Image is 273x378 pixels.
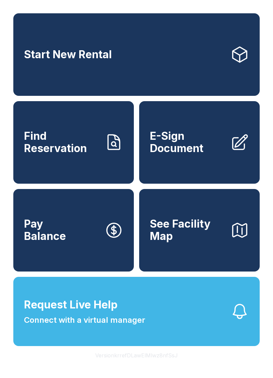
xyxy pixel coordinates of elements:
span: Request Live Help [24,297,118,313]
button: PayBalance [13,189,134,272]
button: VersionkrrefDLawElMlwz8nfSsJ [90,346,183,365]
button: See Facility Map [139,189,260,272]
button: Request Live HelpConnect with a virtual manager [13,277,260,346]
span: Find Reservation [24,130,99,154]
span: Connect with a virtual manager [24,314,145,326]
a: Start New Rental [13,13,260,96]
span: E-Sign Document [150,130,225,154]
a: Find Reservation [13,101,134,184]
span: Pay Balance [24,218,66,242]
span: Start New Rental [24,49,112,61]
a: E-Sign Document [139,101,260,184]
span: See Facility Map [150,218,225,242]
